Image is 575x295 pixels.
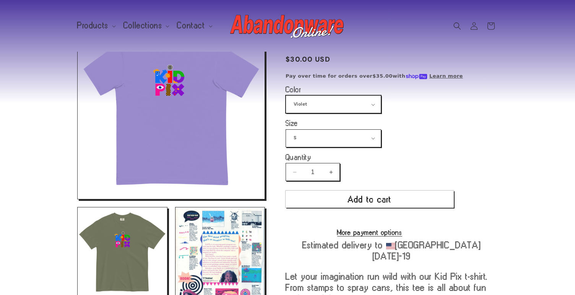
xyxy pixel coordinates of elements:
span: Contact [177,22,205,29]
button: Add to cart [286,191,454,208]
span: Products [77,22,109,29]
img: Abandonware [230,11,345,41]
a: Abandonware [227,8,348,44]
span: $30.00 USD [286,54,330,65]
div: [GEOGRAPHIC_DATA] [286,240,498,262]
span: Collections [123,22,162,29]
b: [DATE]⁠–19 [373,251,411,261]
summary: Collections [119,18,173,34]
summary: Products [73,18,119,34]
summary: Search [449,18,466,34]
label: Color [286,86,454,93]
summary: Contact [172,18,215,34]
label: Size [286,119,454,127]
b: Estimated delivery to [302,240,383,250]
label: Quantity [286,153,454,161]
img: US.svg [386,243,395,249]
a: More payment options [286,229,454,236]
